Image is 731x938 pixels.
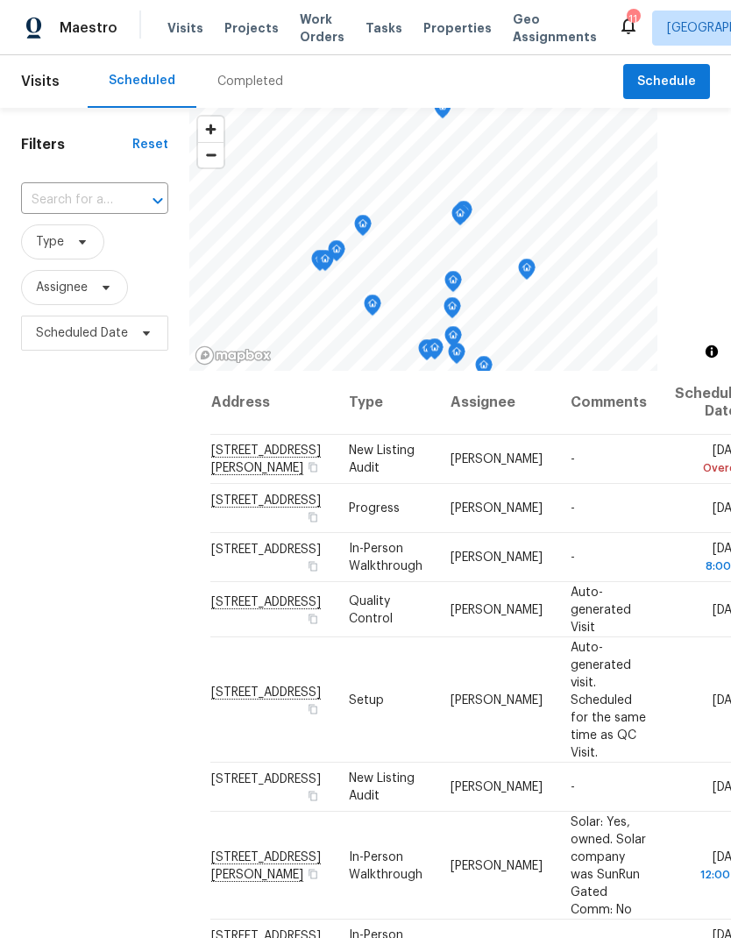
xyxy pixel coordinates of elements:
th: Address [210,371,335,435]
div: Scheduled [109,72,175,89]
span: [STREET_ADDRESS] [211,544,321,556]
a: Mapbox homepage [195,345,272,366]
span: [PERSON_NAME] [451,859,543,871]
div: Map marker [316,250,334,277]
span: [PERSON_NAME] [451,502,543,515]
span: [PERSON_NAME] [451,551,543,564]
span: [PERSON_NAME] [451,781,543,793]
span: New Listing Audit [349,444,415,474]
span: Projects [224,19,279,37]
span: Quality Control [349,594,393,624]
input: Search for an address... [21,187,119,214]
span: Work Orders [300,11,344,46]
button: Copy Address [305,509,321,525]
button: Copy Address [305,865,321,881]
span: [PERSON_NAME] [451,693,543,706]
div: Map marker [426,338,444,366]
div: Map marker [448,343,465,370]
span: Assignee [36,279,88,296]
span: Schedule [637,71,696,93]
h1: Filters [21,136,132,153]
div: Map marker [444,297,461,324]
div: Completed [217,73,283,90]
span: - [571,453,575,465]
div: Map marker [418,339,436,366]
span: Tasks [365,22,402,34]
button: Copy Address [305,558,321,574]
span: Solar: Yes, owned. Solar company was SunRun Gated Comm: No [571,815,646,915]
div: Map marker [328,240,345,267]
span: New Listing Audit [349,772,415,802]
div: Map marker [444,271,462,298]
div: Map marker [455,201,472,228]
span: - [571,502,575,515]
button: Zoom out [198,142,224,167]
button: Copy Address [305,700,321,716]
span: Maestro [60,19,117,37]
span: [STREET_ADDRESS] [211,773,321,785]
th: Assignee [436,371,557,435]
span: Auto-generated visit. Scheduled for the same time as QC Visit. [571,641,646,758]
span: - [571,551,575,564]
button: Open [145,188,170,213]
span: Scheduled Date [36,324,128,342]
div: Map marker [434,97,451,124]
span: Progress [349,502,400,515]
span: Visits [167,19,203,37]
span: Toggle attribution [706,342,717,361]
span: Auto-generated Visit [571,586,631,633]
span: - [571,781,575,793]
div: Map marker [518,259,536,286]
div: Map marker [364,295,381,322]
div: Map marker [451,204,469,231]
span: Setup [349,693,384,706]
div: Map marker [475,356,493,383]
button: Copy Address [305,610,321,626]
div: 11 [627,11,639,28]
button: Copy Address [305,459,321,475]
div: Map marker [311,250,329,277]
button: Schedule [623,64,710,100]
span: In-Person Walkthrough [349,850,422,880]
button: Copy Address [305,788,321,804]
div: Map marker [354,215,372,242]
span: Geo Assignments [513,11,597,46]
span: Type [36,233,64,251]
div: Reset [132,136,168,153]
button: Zoom in [198,117,224,142]
span: Zoom out [198,143,224,167]
span: Properties [423,19,492,37]
span: [PERSON_NAME] [451,453,543,465]
th: Comments [557,371,661,435]
span: Visits [21,62,60,101]
canvas: Map [189,108,657,371]
div: Map marker [444,326,462,353]
button: Toggle attribution [701,341,722,362]
th: Type [335,371,436,435]
span: [PERSON_NAME] [451,603,543,615]
span: In-Person Walkthrough [349,543,422,572]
